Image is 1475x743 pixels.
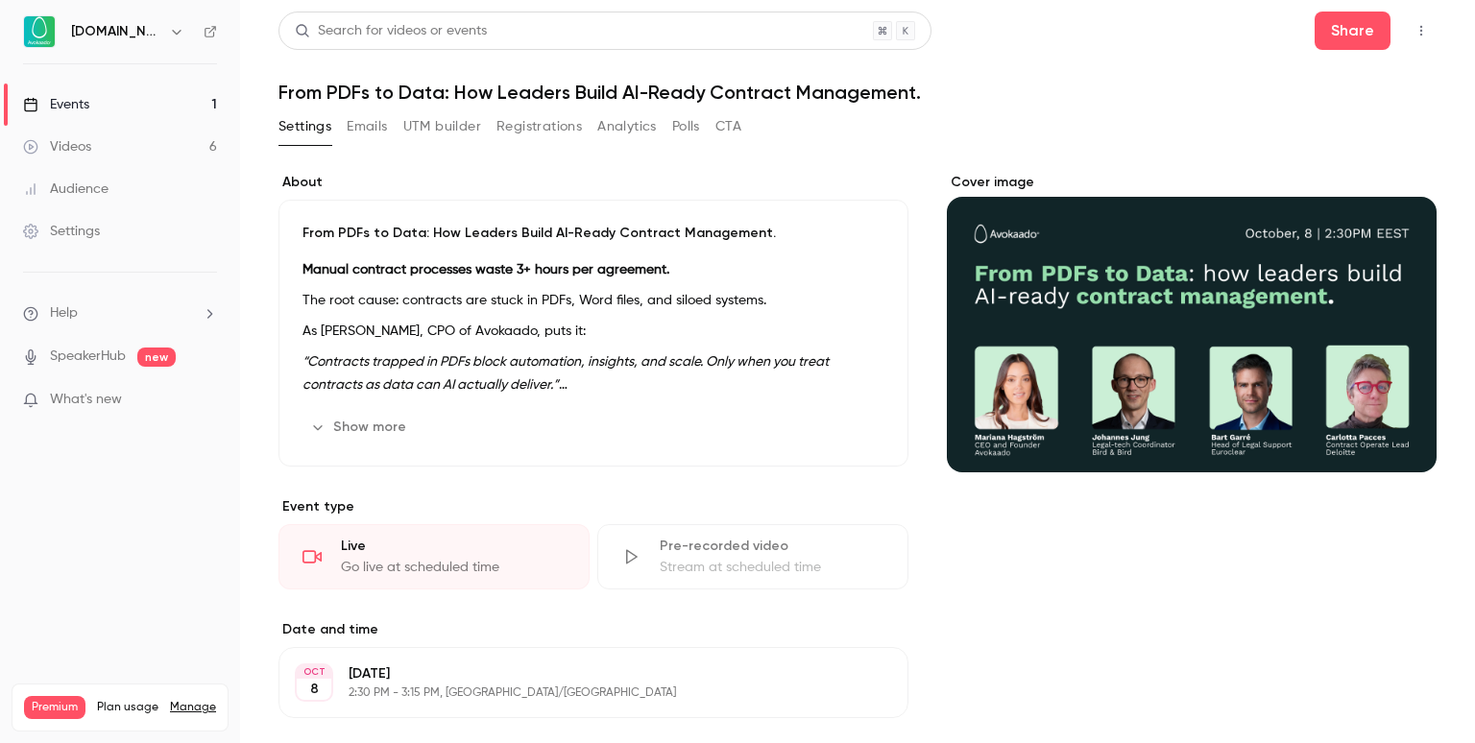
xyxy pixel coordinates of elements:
[302,355,829,392] em: “Contracts trapped in PDFs block automation, insights, and scale. Only when you treat contracts a...
[278,173,908,192] label: About
[349,685,807,701] p: 2:30 PM - 3:15 PM, [GEOGRAPHIC_DATA]/[GEOGRAPHIC_DATA]
[278,620,908,639] label: Date and time
[302,263,669,276] strong: Manual contract processes waste 3+ hours per agreement.
[660,558,884,577] div: Stream at scheduled time
[194,392,217,409] iframe: Noticeable Trigger
[660,537,884,556] div: Pre-recorded video
[302,289,884,312] p: The root cause: contracts are stuck in PDFs, Word files, and siloed systems.
[310,680,319,699] p: 8
[23,222,100,241] div: Settings
[349,664,807,683] p: [DATE]
[71,22,161,41] h6: [DOMAIN_NAME]
[297,665,331,679] div: OCT
[50,390,122,410] span: What's new
[137,348,176,367] span: new
[278,497,908,516] p: Event type
[302,320,884,343] p: As [PERSON_NAME], CPO of Avokaado, puts it:
[496,111,582,142] button: Registrations
[24,696,85,719] span: Premium
[278,524,590,589] div: LiveGo live at scheduled time
[97,700,158,715] span: Plan usage
[278,81,1437,104] h1: From PDFs to Data: How Leaders Build AI-Ready Contract Management.
[50,303,78,324] span: Help
[947,173,1437,472] section: Cover image
[23,180,109,199] div: Audience
[278,111,331,142] button: Settings
[715,111,741,142] button: CTA
[23,95,89,114] div: Events
[403,111,481,142] button: UTM builder
[302,412,418,443] button: Show more
[597,111,657,142] button: Analytics
[170,700,216,715] a: Manage
[24,16,55,47] img: Avokaado.io
[302,224,884,243] p: From PDFs to Data: How Leaders Build AI-Ready Contract Management.
[947,173,1437,192] label: Cover image
[1315,12,1390,50] button: Share
[295,21,487,41] div: Search for videos or events
[23,303,217,324] li: help-dropdown-opener
[347,111,387,142] button: Emails
[50,347,126,367] a: SpeakerHub
[597,524,908,589] div: Pre-recorded videoStream at scheduled time
[23,137,91,156] div: Videos
[341,558,566,577] div: Go live at scheduled time
[341,537,566,556] div: Live
[672,111,700,142] button: Polls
